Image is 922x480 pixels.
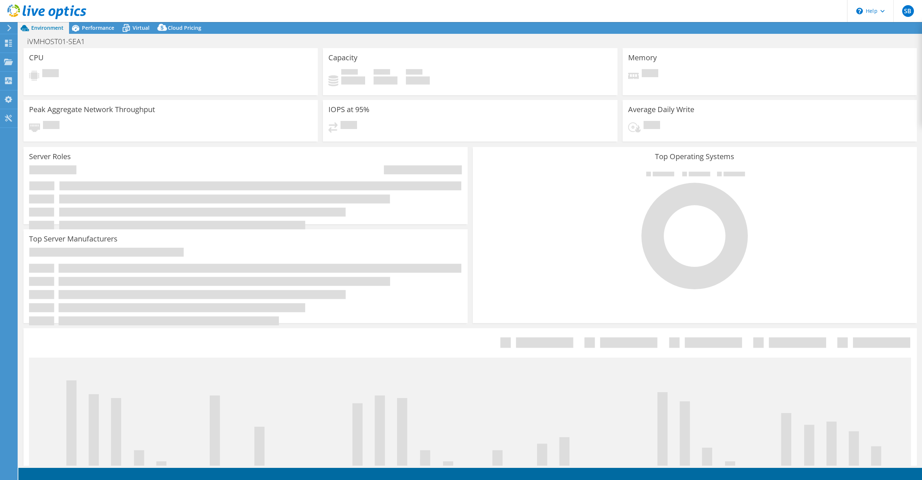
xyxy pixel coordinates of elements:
span: Cloud Pricing [168,24,201,31]
h3: Average Daily Write [628,105,694,114]
h3: Server Roles [29,153,71,161]
span: Pending [43,121,60,131]
span: Used [341,69,358,76]
h4: 0 GiB [374,76,397,85]
h3: Top Server Manufacturers [29,235,118,243]
h4: 0 GiB [341,76,365,85]
h3: IOPS at 95% [328,105,370,114]
span: SB [902,5,914,17]
span: Total [406,69,422,76]
h4: 0 GiB [406,76,430,85]
svg: \n [856,8,863,14]
h3: CPU [29,54,44,62]
h3: Top Operating Systems [478,153,911,161]
h1: iVMHOST01-SEA1 [24,37,96,46]
h3: Capacity [328,54,357,62]
span: Performance [82,24,114,31]
h3: Peak Aggregate Network Throughput [29,105,155,114]
span: Pending [642,69,658,79]
span: Virtual [133,24,150,31]
span: Environment [31,24,64,31]
span: Pending [644,121,660,131]
h3: Memory [628,54,657,62]
span: Pending [42,69,59,79]
span: Pending [341,121,357,131]
span: Free [374,69,390,76]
